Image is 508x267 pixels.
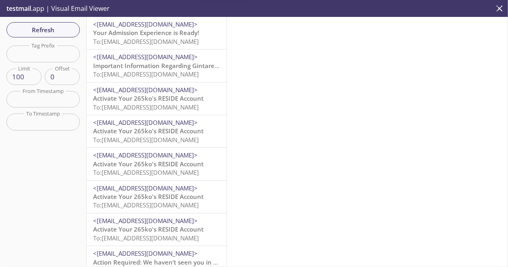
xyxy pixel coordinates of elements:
[93,151,198,159] span: <[EMAIL_ADDRESS][DOMAIN_NAME]>
[93,184,198,192] span: <[EMAIL_ADDRESS][DOMAIN_NAME]>
[93,118,198,126] span: <[EMAIL_ADDRESS][DOMAIN_NAME]>
[93,234,199,242] span: To: [EMAIL_ADDRESS][DOMAIN_NAME]
[93,201,199,209] span: To: [EMAIL_ADDRESS][DOMAIN_NAME]
[93,53,198,61] span: <[EMAIL_ADDRESS][DOMAIN_NAME]>
[93,70,199,78] span: To: [EMAIL_ADDRESS][DOMAIN_NAME]
[93,86,198,94] span: <[EMAIL_ADDRESS][DOMAIN_NAME]>
[87,181,227,213] div: <[EMAIL_ADDRESS][DOMAIN_NAME]>Activate Your 265ko's RESIDE AccountTo:[EMAIL_ADDRESS][DOMAIN_NAME]
[93,217,198,225] span: <[EMAIL_ADDRESS][DOMAIN_NAME]>
[93,103,199,111] span: To: [EMAIL_ADDRESS][DOMAIN_NAME]
[93,127,204,135] span: Activate Your 265ko's RESIDE Account
[93,20,198,28] span: <[EMAIL_ADDRESS][DOMAIN_NAME]>
[6,4,31,13] span: testmail
[93,225,204,233] span: Activate Your 265ko's RESIDE Account
[93,192,204,201] span: Activate Your 265ko's RESIDE Account
[93,258,292,266] span: Action Required: We haven’t seen you in your Reside account lately!
[87,148,227,180] div: <[EMAIL_ADDRESS][DOMAIN_NAME]>Activate Your 265ko's RESIDE AccountTo:[EMAIL_ADDRESS][DOMAIN_NAME]
[13,25,73,35] span: Refresh
[87,213,227,246] div: <[EMAIL_ADDRESS][DOMAIN_NAME]>Activate Your 265ko's RESIDE AccountTo:[EMAIL_ADDRESS][DOMAIN_NAME]
[6,22,80,37] button: Refresh
[93,249,198,257] span: <[EMAIL_ADDRESS][DOMAIN_NAME]>
[87,50,227,82] div: <[EMAIL_ADDRESS][DOMAIN_NAME]>Important Information Regarding Gintare Test's Admission to ACME 20...
[93,160,204,168] span: Activate Your 265ko's RESIDE Account
[93,62,306,70] span: Important Information Regarding Gintare Test's Admission to ACME 2019
[87,115,227,147] div: <[EMAIL_ADDRESS][DOMAIN_NAME]>Activate Your 265ko's RESIDE AccountTo:[EMAIL_ADDRESS][DOMAIN_NAME]
[93,37,199,46] span: To: [EMAIL_ADDRESS][DOMAIN_NAME]
[87,17,227,49] div: <[EMAIL_ADDRESS][DOMAIN_NAME]>Your Admission Experience is Ready!To:[EMAIL_ADDRESS][DOMAIN_NAME]
[87,83,227,115] div: <[EMAIL_ADDRESS][DOMAIN_NAME]>Activate Your 265ko's RESIDE AccountTo:[EMAIL_ADDRESS][DOMAIN_NAME]
[93,136,199,144] span: To: [EMAIL_ADDRESS][DOMAIN_NAME]
[93,168,199,176] span: To: [EMAIL_ADDRESS][DOMAIN_NAME]
[93,94,204,102] span: Activate Your 265ko's RESIDE Account
[93,29,199,37] span: Your Admission Experience is Ready!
